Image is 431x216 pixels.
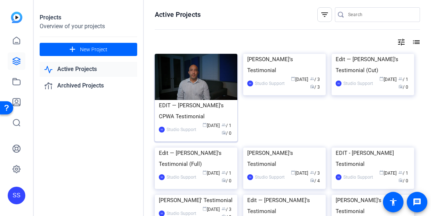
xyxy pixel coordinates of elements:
div: SS [247,81,253,86]
mat-icon: add [68,45,77,54]
span: radio [398,178,403,182]
span: / 3 [310,77,320,82]
div: SS [8,187,25,204]
div: EDIT - [PERSON_NAME] Testimonial [336,148,410,170]
div: SS [336,174,341,180]
span: / 0 [398,85,408,90]
span: [DATE] [202,207,220,212]
span: group [398,170,403,175]
span: radio [310,84,314,89]
div: Edit — [PERSON_NAME]'s Testimonial (Full) [159,148,233,170]
h1: Active Projects [155,10,201,19]
span: radio [222,178,226,182]
span: / 1 [398,171,408,176]
span: / 0 [398,178,408,183]
span: calendar_today [379,170,384,175]
div: [PERSON_NAME]' Testimonial [159,195,233,206]
span: group [222,206,226,211]
mat-icon: tune [397,38,406,46]
div: SS [159,127,165,133]
span: / 3 [310,171,320,176]
span: / 1 [398,77,408,82]
div: Edit — [PERSON_NAME]'s Testimonial (Cut) [336,54,410,76]
div: Studio Support [343,80,373,87]
span: / 1 [222,123,231,128]
span: / 0 [222,178,231,183]
mat-icon: filter_list [320,10,329,19]
div: SS [247,174,253,180]
span: calendar_today [202,123,207,127]
span: group [310,77,314,81]
mat-icon: accessibility [389,198,398,206]
span: calendar_today [291,170,295,175]
span: radio [222,130,226,135]
span: / 0 [222,131,231,136]
mat-icon: list [411,38,420,46]
span: New Project [80,46,107,53]
span: [DATE] [291,171,308,176]
span: [DATE] [379,171,397,176]
span: / 1 [222,171,231,176]
div: EDIT — [PERSON_NAME]'s CPWA Testimonial [159,100,233,122]
span: calendar_today [202,206,207,211]
span: radio [310,178,314,182]
span: calendar_today [202,170,207,175]
input: Search [348,10,414,19]
div: SS [159,174,165,180]
span: / 3 [310,85,320,90]
div: SS [336,81,341,86]
span: [DATE] [202,123,220,128]
div: [PERSON_NAME]'s Testimonial [247,54,322,76]
span: radio [398,84,403,89]
span: / 3 [222,207,231,212]
div: Studio Support [255,80,285,87]
span: [DATE] [291,77,308,82]
div: Overview of your projects [40,22,137,31]
span: group [222,123,226,127]
mat-icon: message [413,198,421,206]
div: Studio Support [255,174,285,181]
div: Projects [40,13,137,22]
span: group [310,170,314,175]
span: calendar_today [379,77,384,81]
a: Active Projects [40,62,137,77]
span: group [398,77,403,81]
span: group [222,170,226,175]
img: blue-gradient.svg [11,12,22,23]
div: [PERSON_NAME]'s Testimonial [247,148,322,170]
span: [DATE] [202,171,220,176]
div: Studio Support [167,174,196,181]
span: [DATE] [379,77,397,82]
a: Archived Projects [40,78,137,93]
span: calendar_today [291,77,295,81]
div: Studio Support [343,174,373,181]
div: Studio Support [167,126,196,133]
button: New Project [40,43,137,56]
span: / 4 [310,178,320,183]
